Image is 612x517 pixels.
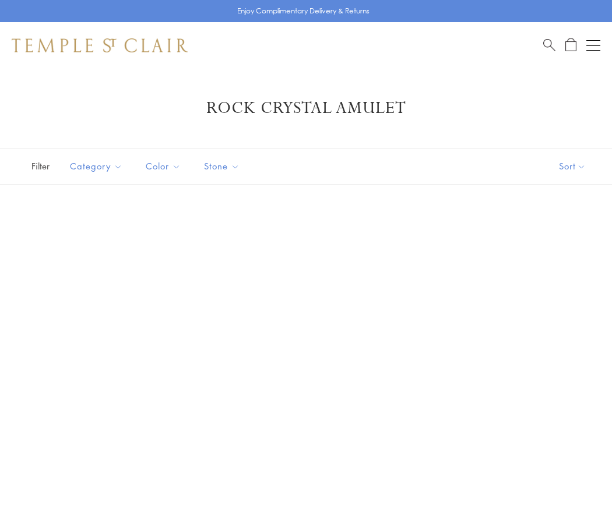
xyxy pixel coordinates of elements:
[533,148,612,184] button: Show sort by
[586,38,600,52] button: Open navigation
[543,38,555,52] a: Search
[140,159,189,173] span: Color
[12,38,188,52] img: Temple St. Clair
[61,153,131,179] button: Category
[64,159,131,173] span: Category
[237,5,370,17] p: Enjoy Complimentary Delivery & Returns
[137,153,189,179] button: Color
[198,159,248,173] span: Stone
[195,153,248,179] button: Stone
[29,98,583,119] h1: Rock Crystal Amulet
[565,38,576,52] a: Open Shopping Bag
